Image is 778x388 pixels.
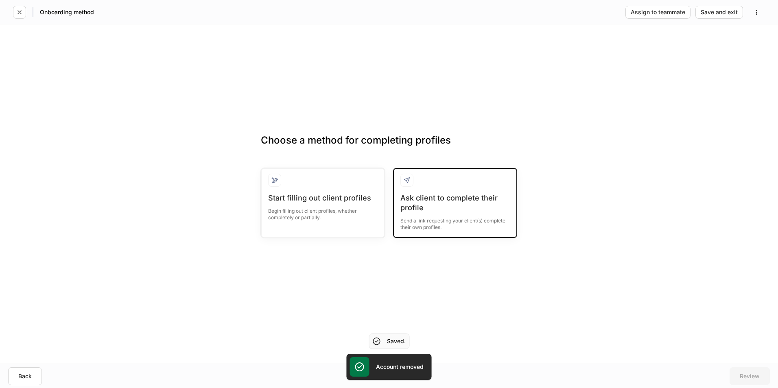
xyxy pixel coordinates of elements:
[18,373,32,379] div: Back
[268,193,378,203] div: Start filling out client profiles
[268,203,378,221] div: Begin filling out client profiles, whether completely or partially.
[701,9,738,15] div: Save and exit
[261,134,517,160] h3: Choose a method for completing profiles
[400,193,510,213] div: Ask client to complete their profile
[695,6,743,19] button: Save and exit
[40,8,94,16] h5: Onboarding method
[376,363,424,371] h5: Account removed
[631,9,685,15] div: Assign to teammate
[8,367,42,385] button: Back
[400,213,510,231] div: Send a link requesting your client(s) complete their own profiles.
[625,6,691,19] button: Assign to teammate
[387,337,406,345] h5: Saved.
